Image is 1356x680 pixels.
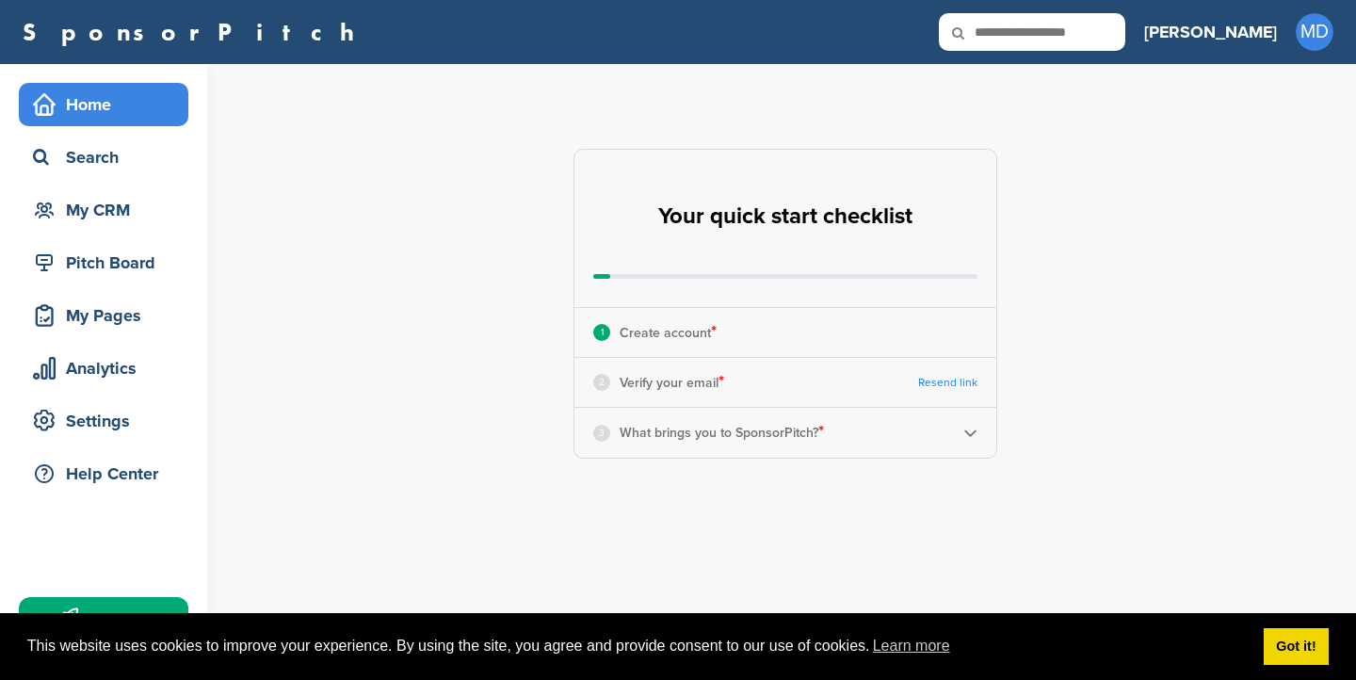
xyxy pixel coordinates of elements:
[593,324,610,341] div: 1
[28,351,188,385] div: Analytics
[620,370,724,395] p: Verify your email
[620,320,717,345] p: Create account
[19,294,188,337] a: My Pages
[28,404,188,438] div: Settings
[19,452,188,495] a: Help Center
[27,632,1249,660] span: This website uses cookies to improve your experience. By using the site, you agree and provide co...
[620,420,824,445] p: What brings you to SponsorPitch?
[28,457,188,491] div: Help Center
[28,88,188,121] div: Home
[1264,628,1329,666] a: dismiss cookie message
[593,425,610,442] div: 3
[19,399,188,443] a: Settings
[870,632,953,660] a: learn more about cookies
[28,299,188,332] div: My Pages
[1144,11,1277,53] a: [PERSON_NAME]
[28,602,188,636] div: Upgrade
[19,347,188,390] a: Analytics
[19,241,188,284] a: Pitch Board
[28,193,188,227] div: My CRM
[593,374,610,391] div: 2
[28,246,188,280] div: Pitch Board
[1144,19,1277,45] h3: [PERSON_NAME]
[28,140,188,174] div: Search
[658,196,912,237] h2: Your quick start checklist
[19,83,188,126] a: Home
[19,597,188,640] a: Upgrade
[19,188,188,232] a: My CRM
[963,426,977,440] img: Checklist arrow 2
[19,136,188,179] a: Search
[23,20,366,44] a: SponsorPitch
[1296,13,1333,51] span: MD
[918,376,977,390] a: Resend link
